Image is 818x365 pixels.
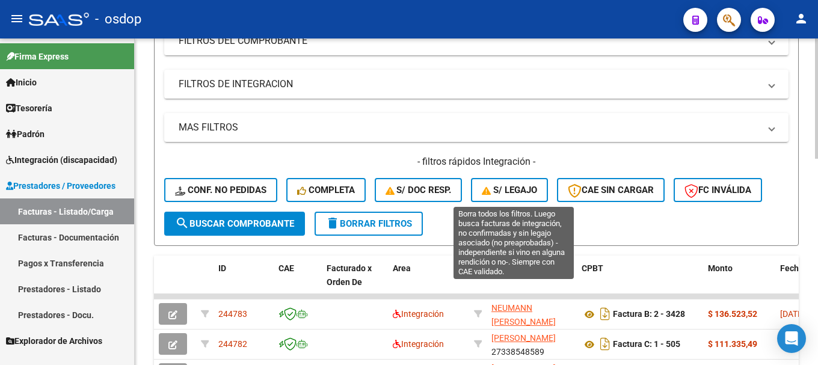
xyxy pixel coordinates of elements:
[6,179,115,192] span: Prestadores / Proveedores
[613,310,685,319] strong: Factura B: 2 - 3428
[491,303,556,327] span: NEUMANN [PERSON_NAME]
[214,256,274,308] datatable-header-cell: ID
[386,185,452,195] span: S/ Doc Resp.
[491,301,572,327] div: 20138755879
[325,216,340,230] mat-icon: delete
[6,50,69,63] span: Firma Express
[218,263,226,273] span: ID
[491,331,572,357] div: 27338548589
[674,178,762,202] button: FC Inválida
[218,339,247,349] span: 244782
[577,256,703,308] datatable-header-cell: CPBT
[179,78,760,91] mat-panel-title: FILTROS DE INTEGRACION
[95,6,141,32] span: - osdop
[491,333,556,343] span: [PERSON_NAME]
[582,263,603,273] span: CPBT
[164,70,789,99] mat-expansion-panel-header: FILTROS DE INTEGRACION
[164,155,789,168] h4: - filtros rápidos Integración -
[557,178,665,202] button: CAE SIN CARGAR
[487,256,577,308] datatable-header-cell: Razón Social
[708,339,757,349] strong: $ 111.335,49
[6,76,37,89] span: Inicio
[6,334,102,348] span: Explorador de Archivos
[164,26,789,55] mat-expansion-panel-header: FILTROS DEL COMPROBANTE
[6,153,117,167] span: Integración (discapacidad)
[597,304,613,324] i: Descargar documento
[6,127,45,141] span: Padrón
[388,256,469,308] datatable-header-cell: Area
[794,11,808,26] mat-icon: person
[375,178,463,202] button: S/ Doc Resp.
[613,340,680,349] strong: Factura C: 1 - 505
[164,113,789,142] mat-expansion-panel-header: MAS FILTROS
[708,309,757,319] strong: $ 136.523,52
[10,11,24,26] mat-icon: menu
[568,185,654,195] span: CAE SIN CARGAR
[482,185,537,195] span: S/ legajo
[6,102,52,115] span: Tesorería
[322,256,388,308] datatable-header-cell: Facturado x Orden De
[393,309,444,319] span: Integración
[286,178,366,202] button: Completa
[703,256,775,308] datatable-header-cell: Monto
[471,178,548,202] button: S/ legajo
[684,185,751,195] span: FC Inválida
[175,218,294,229] span: Buscar Comprobante
[164,178,277,202] button: Conf. no pedidas
[327,263,372,287] span: Facturado x Orden De
[491,263,541,273] span: Razón Social
[393,263,411,273] span: Area
[325,218,412,229] span: Borrar Filtros
[780,309,805,319] span: [DATE]
[597,334,613,354] i: Descargar documento
[179,121,760,134] mat-panel-title: MAS FILTROS
[777,324,806,353] div: Open Intercom Messenger
[274,256,322,308] datatable-header-cell: CAE
[175,216,189,230] mat-icon: search
[175,185,266,195] span: Conf. no pedidas
[164,212,305,236] button: Buscar Comprobante
[297,185,355,195] span: Completa
[218,309,247,319] span: 244783
[708,263,733,273] span: Monto
[278,263,294,273] span: CAE
[315,212,423,236] button: Borrar Filtros
[393,339,444,349] span: Integración
[179,34,760,48] mat-panel-title: FILTROS DEL COMPROBANTE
